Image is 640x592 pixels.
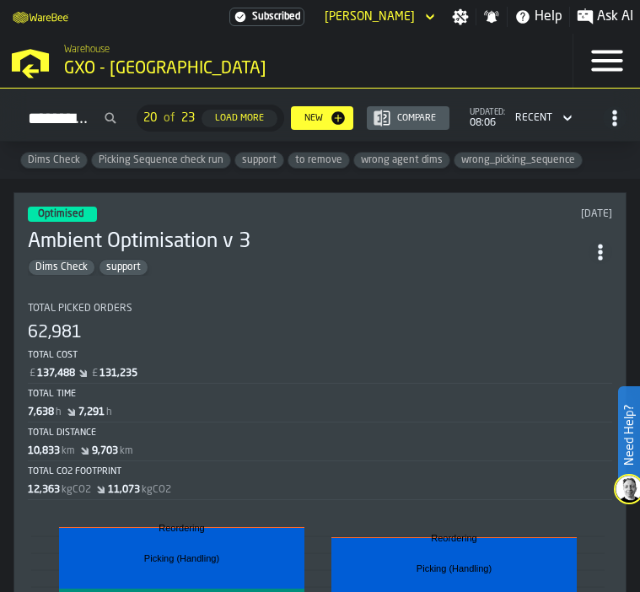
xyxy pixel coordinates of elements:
[620,388,638,482] label: Need Help?
[229,8,304,26] a: link-to-/wh/i/ae0cd702-8cb1-4091-b3be-0aee77957c79/settings/billing
[445,8,476,25] label: button-toggle-Settings
[202,110,277,127] button: button-Load More
[130,105,291,132] div: ButtonLoadMore-Load More-Prev-First-Last
[92,445,118,457] div: Stat Value
[570,7,640,27] label: button-toggle-Ask AI
[508,108,576,128] div: DropdownMenuValue-4
[120,445,133,457] span: km
[28,303,132,315] span: Total Picked Orders
[252,11,300,23] span: Subscribed
[99,261,148,273] span: support
[367,106,449,130] button: button-Compare
[108,484,140,496] div: Stat Value
[142,484,171,496] span: kgCO2
[56,406,62,418] span: h
[476,8,507,25] label: button-toggle-Notifications
[454,154,582,166] span: wrong_picking_sequence
[21,154,87,166] span: Dims Check
[354,154,449,166] span: wrong agent dims
[181,111,195,125] span: 23
[99,368,137,379] div: Stat Value
[92,368,98,379] span: £
[470,117,505,129] span: 08:06
[28,207,97,222] div: status-3 2
[28,406,54,418] div: Stat Value
[357,208,613,220] div: Updated: 22/09/2025, 14:01:36 Created: 28/08/2025, 22:58:04
[164,111,175,125] span: of
[62,445,75,457] span: km
[508,7,569,27] label: button-toggle-Help
[291,106,353,130] button: button-New
[28,484,60,496] div: Stat Value
[28,303,612,315] div: Title
[470,108,505,117] span: updated:
[28,321,82,345] div: 62,981
[229,8,304,26] div: Menu Subscription
[28,303,612,500] div: stat-Total Picked Orders
[37,368,75,379] div: Stat Value
[64,57,368,81] div: GXO - [GEOGRAPHIC_DATA]
[143,111,157,125] span: 20
[235,154,283,166] span: support
[28,229,589,256] h3: Ambient Optimisation v 3
[28,350,612,361] div: Total Cost
[28,445,60,457] div: Stat Value
[535,7,562,27] span: Help
[597,7,633,27] span: Ask AI
[28,389,612,400] div: Total Time
[515,112,552,124] div: DropdownMenuValue-4
[64,44,110,56] span: Warehouse
[29,261,94,273] span: Dims Check
[208,113,271,124] div: Load More
[62,484,91,496] span: kgCO2
[78,406,105,418] div: Stat Value
[38,209,83,219] span: Optimised
[318,7,438,27] div: DropdownMenuValue-Jack Collinson
[288,154,349,166] span: to remove
[325,10,415,24] div: DropdownMenuValue-Jack Collinson
[28,466,612,477] div: Total CO2 Footprint
[106,406,112,418] span: h
[30,368,35,379] span: £
[573,34,640,88] label: button-toggle-Menu
[92,154,230,166] span: Picking Sequence check run
[28,428,612,439] div: Total Distance
[390,113,443,124] div: Compare
[298,113,330,124] div: New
